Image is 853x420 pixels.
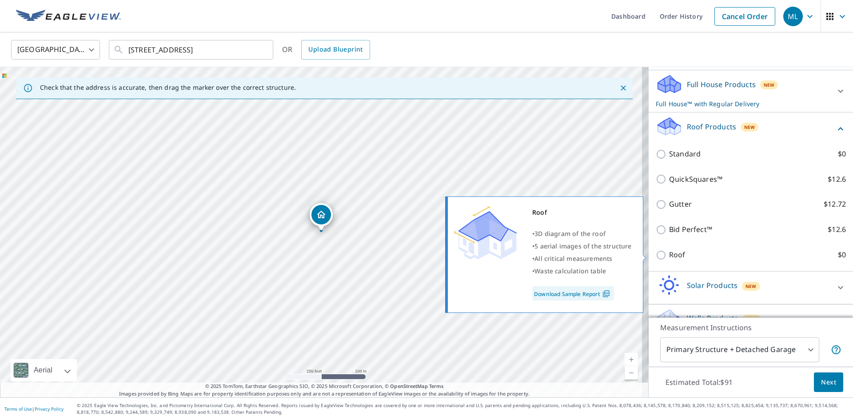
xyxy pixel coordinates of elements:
[11,37,100,62] div: [GEOGRAPHIC_DATA]
[687,79,756,90] p: Full House Products
[656,308,846,333] div: Walls ProductsNew
[77,402,849,416] p: © 2025 Eagle View Technologies, Inc. and Pictometry International Corp. All Rights Reserved. Repo...
[660,322,841,333] p: Measurement Instructions
[838,249,846,260] p: $0
[4,406,32,412] a: Terms of Use
[745,283,757,290] span: New
[656,275,846,300] div: Solar ProductsNew
[744,124,755,131] span: New
[669,148,701,160] p: Standard
[687,280,737,291] p: Solar Products
[282,40,370,60] div: OR
[783,7,803,26] div: ML
[532,286,614,300] a: Download Sample Report
[824,199,846,210] p: $12.72
[656,116,846,141] div: Roof ProductsNew
[310,203,333,231] div: Dropped pin, building 1, Residential property, 540 Park Ln Richardson, TX 75081
[656,74,846,108] div: Full House ProductsNewFull House™ with Regular Delivery
[821,377,836,388] span: Next
[669,174,722,185] p: QuickSquares™
[625,353,638,366] a: Current Level 17, Zoom In
[390,383,427,389] a: OpenStreetMap
[308,44,363,55] span: Upload Blueprint
[687,121,736,132] p: Roof Products
[625,366,638,380] a: Current Level 17, Zoom Out
[534,242,631,250] span: 5 aerial images of the structure
[31,359,55,381] div: Aerial
[828,224,846,235] p: $12.6
[40,84,296,92] p: Check that the address is accurate, then drag the marker over the correct structure.
[4,406,64,412] p: |
[687,313,738,324] p: Walls Products
[660,337,819,362] div: Primary Structure + Detached Garage
[618,82,629,94] button: Close
[532,252,632,265] div: •
[16,10,121,23] img: EV Logo
[669,224,712,235] p: Bid Perfect™
[658,372,740,392] p: Estimated Total: $91
[534,254,612,263] span: All critical measurements
[429,383,444,389] a: Terms
[35,406,64,412] a: Privacy Policy
[764,81,775,88] span: New
[669,199,692,210] p: Gutter
[714,7,775,26] a: Cancel Order
[600,290,612,298] img: Pdf Icon
[746,316,757,323] span: New
[669,249,686,260] p: Roof
[205,383,444,390] span: © 2025 TomTom, Earthstar Geographics SIO, © 2025 Microsoft Corporation, ©
[838,148,846,160] p: $0
[128,37,255,62] input: Search by address or latitude-longitude
[301,40,370,60] a: Upload Blueprint
[532,240,632,252] div: •
[532,265,632,277] div: •
[534,229,606,238] span: 3D diagram of the roof
[532,206,632,219] div: Roof
[828,174,846,185] p: $12.6
[656,99,830,108] p: Full House™ with Regular Delivery
[534,267,606,275] span: Waste calculation table
[814,372,843,392] button: Next
[11,359,77,381] div: Aerial
[831,344,841,355] span: Your report will include the primary structure and a detached garage if one exists.
[454,206,517,260] img: Premium
[532,228,632,240] div: •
